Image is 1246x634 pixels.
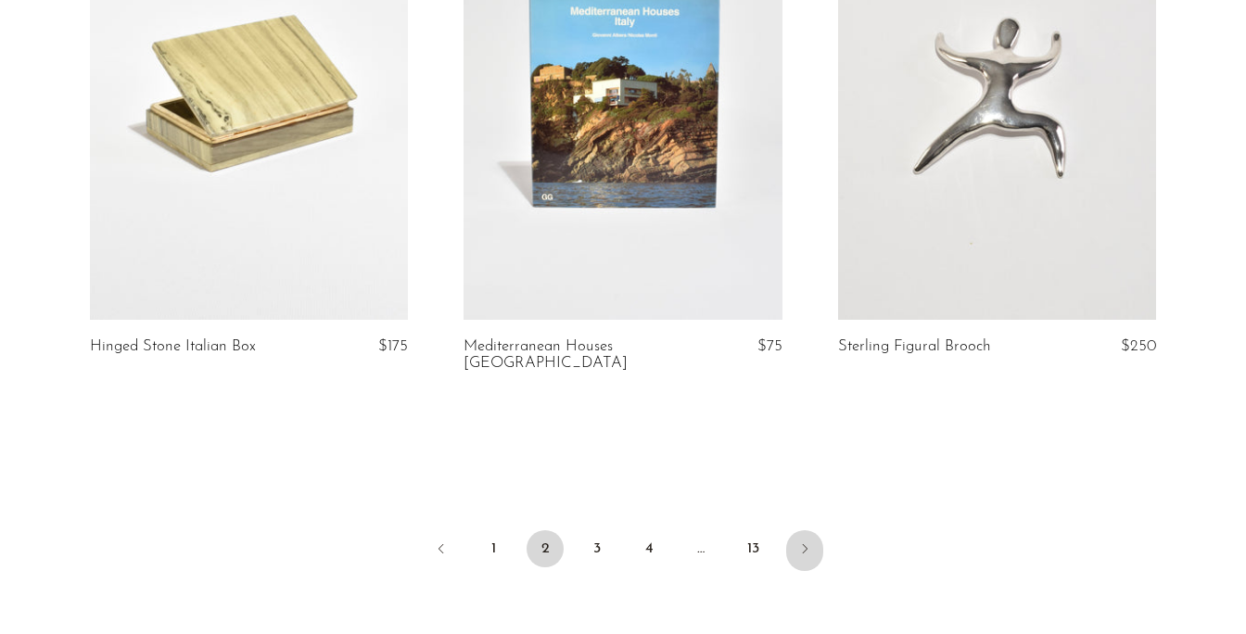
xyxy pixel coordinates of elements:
[578,530,616,567] a: 3
[757,338,782,354] span: $75
[838,338,991,355] a: Sterling Figural Brooch
[475,530,512,567] a: 1
[1121,338,1156,354] span: $250
[682,530,719,567] span: …
[734,530,771,567] a: 13
[786,530,823,571] a: Next
[527,530,564,567] span: 2
[90,338,256,355] a: Hinged Stone Italian Box
[464,338,675,373] a: Mediterranean Houses [GEOGRAPHIC_DATA]
[423,530,460,571] a: Previous
[378,338,408,354] span: $175
[630,530,667,567] a: 4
